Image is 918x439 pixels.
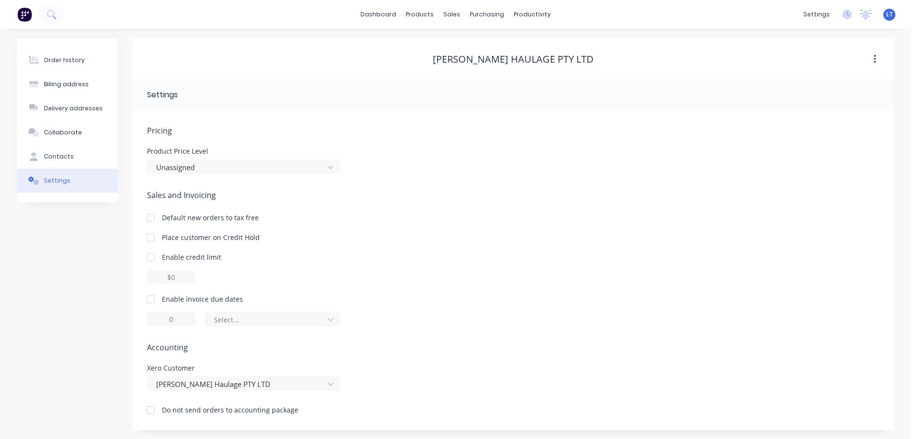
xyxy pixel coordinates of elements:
div: Billing address [44,80,89,89]
button: Settings [17,169,118,193]
a: dashboard [356,7,401,22]
div: purchasing [465,7,509,22]
img: Factory [17,7,32,22]
button: Collaborate [17,120,118,145]
div: Select... [214,315,318,325]
div: Enable credit limit [162,252,221,262]
button: Contacts [17,145,118,169]
input: $0 [147,270,195,284]
div: Contacts [44,152,74,161]
div: Settings [147,89,178,101]
span: LT [886,10,893,19]
div: sales [439,7,465,22]
div: Delivery addresses [44,104,103,113]
button: Billing address [17,72,118,96]
input: 0 [147,312,195,326]
span: Accounting [147,342,879,353]
div: products [401,7,439,22]
div: Collaborate [44,128,82,137]
button: Order history [17,48,118,72]
button: Delivery addresses [17,96,118,120]
div: Default new orders to tax free [162,213,259,223]
div: settings [798,7,835,22]
div: Settings [44,176,70,185]
span: Pricing [147,125,879,136]
div: productivity [509,7,556,22]
div: Xero Customer [147,365,340,372]
span: Sales and Invoicing [147,189,879,201]
div: [PERSON_NAME] Haulage PTY LTD [433,53,594,65]
div: Order history [44,56,85,65]
div: Product Price Level [147,148,340,155]
div: Enable invoice due dates [162,294,243,304]
div: Do not send orders to accounting package [162,405,298,415]
div: Place customer on Credit Hold [162,232,260,242]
